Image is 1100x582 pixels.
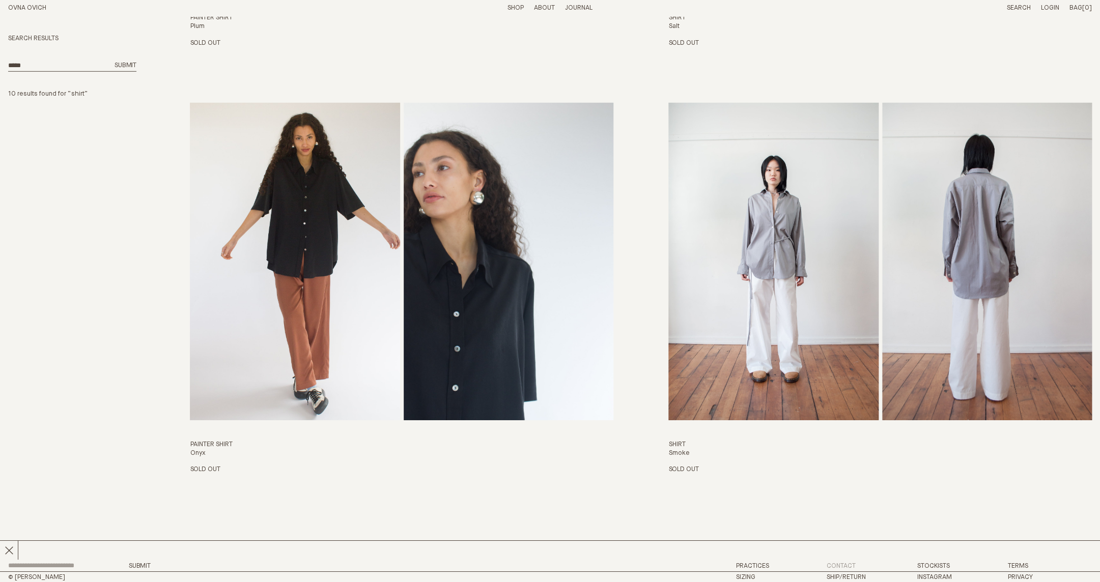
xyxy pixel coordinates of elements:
[115,62,136,70] button: Search
[1041,5,1059,11] a: Login
[917,563,949,569] a: Stockists
[565,5,593,11] a: Journal
[534,4,555,13] summary: About
[1069,5,1082,11] span: Bag
[190,441,613,449] h3: Painter Shirt
[736,563,769,569] a: Practices
[129,563,151,569] button: Submit
[668,22,1092,31] h4: Salt
[736,574,755,580] a: Sizing
[668,103,1092,474] a: Shirt
[190,465,220,474] p: Sold Out
[668,441,1092,449] h3: Shirt
[8,5,46,11] a: Home
[917,574,951,580] a: Instagram
[190,14,613,22] h3: Painter Shirt
[1082,5,1092,11] span: [0]
[668,14,1092,22] h3: Shirt
[8,35,136,43] h2: Search Results
[190,103,400,420] img: Painter Shirt
[668,39,698,48] p: Sold Out
[827,563,856,569] a: Contact
[668,465,698,474] p: Sold Out
[190,449,613,458] h4: Onyx
[8,574,273,580] h2: © [PERSON_NAME]
[668,449,1092,458] h4: Smoke
[190,22,613,31] h4: Plum
[668,103,878,420] img: Shirt
[507,5,524,11] a: Shop
[827,574,866,580] a: Ship/Return
[1007,574,1032,580] a: Privacy
[8,90,136,99] p: 10 results found for “shirt”
[1007,5,1031,11] a: Search
[1007,563,1028,569] a: Terms
[190,103,613,474] a: Painter Shirt
[190,39,220,48] p: Sold Out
